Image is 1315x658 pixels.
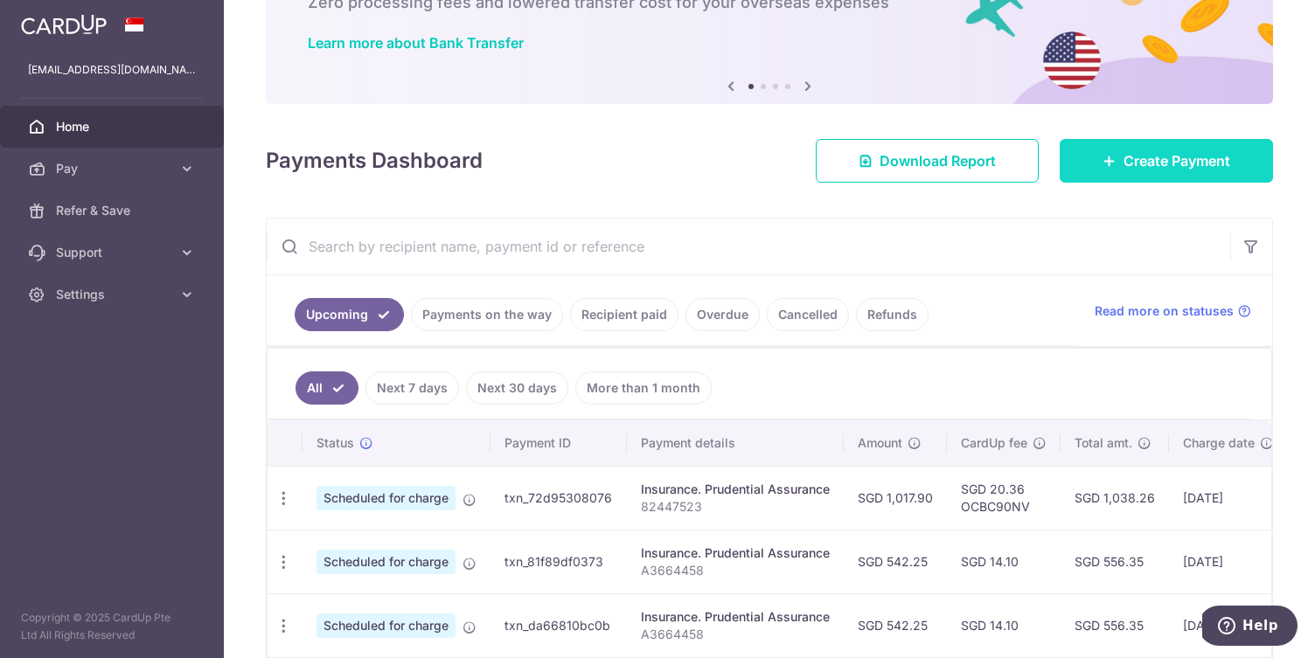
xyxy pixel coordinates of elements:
[1061,530,1169,593] td: SGD 556.35
[308,34,524,52] a: Learn more about Bank Transfer
[641,626,830,643] p: A3664458
[844,466,947,530] td: SGD 1,017.90
[317,434,354,452] span: Status
[411,298,563,331] a: Payments on the way
[1095,302,1234,320] span: Read more on statuses
[641,608,830,626] div: Insurance. Prudential Assurance
[1124,150,1230,171] span: Create Payment
[1060,139,1273,183] a: Create Payment
[641,562,830,579] p: A3664458
[28,61,196,79] p: [EMAIL_ADDRESS][DOMAIN_NAME]
[947,466,1061,530] td: SGD 20.36 OCBC90NV
[317,550,456,574] span: Scheduled for charge
[880,150,996,171] span: Download Report
[1202,606,1298,649] iframe: Opens a widget where you can find more information
[856,298,929,331] a: Refunds
[365,371,459,405] a: Next 7 days
[1075,434,1132,452] span: Total amt.
[947,593,1061,657] td: SGD 14.10
[767,298,849,331] a: Cancelled
[56,244,171,261] span: Support
[627,420,844,466] th: Payment details
[267,218,1230,274] input: Search by recipient name, payment id or reference
[685,298,760,331] a: Overdue
[575,371,712,405] a: More than 1 month
[491,420,627,466] th: Payment ID
[1169,530,1288,593] td: [DATE]
[266,145,483,177] h4: Payments Dashboard
[1169,593,1288,657] td: [DATE]
[296,371,358,405] a: All
[947,530,1061,593] td: SGD 14.10
[858,434,902,452] span: Amount
[641,481,830,498] div: Insurance. Prudential Assurance
[570,298,678,331] a: Recipient paid
[641,498,830,516] p: 82447523
[961,434,1027,452] span: CardUp fee
[56,286,171,303] span: Settings
[1169,466,1288,530] td: [DATE]
[56,202,171,219] span: Refer & Save
[1183,434,1255,452] span: Charge date
[844,593,947,657] td: SGD 542.25
[1061,466,1169,530] td: SGD 1,038.26
[317,486,456,510] span: Scheduled for charge
[295,298,404,331] a: Upcoming
[56,160,171,177] span: Pay
[466,371,568,405] a: Next 30 days
[491,530,627,593] td: txn_81f89df0373
[21,14,107,35] img: CardUp
[641,544,830,562] div: Insurance. Prudential Assurance
[816,139,1039,183] a: Download Report
[491,466,627,530] td: txn_72d95308076
[56,118,171,135] span: Home
[317,613,456,638] span: Scheduled for charge
[844,530,947,593] td: SGD 542.25
[1061,593,1169,657] td: SGD 556.35
[491,593,627,657] td: txn_da66810bc0b
[1095,302,1251,320] a: Read more on statuses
